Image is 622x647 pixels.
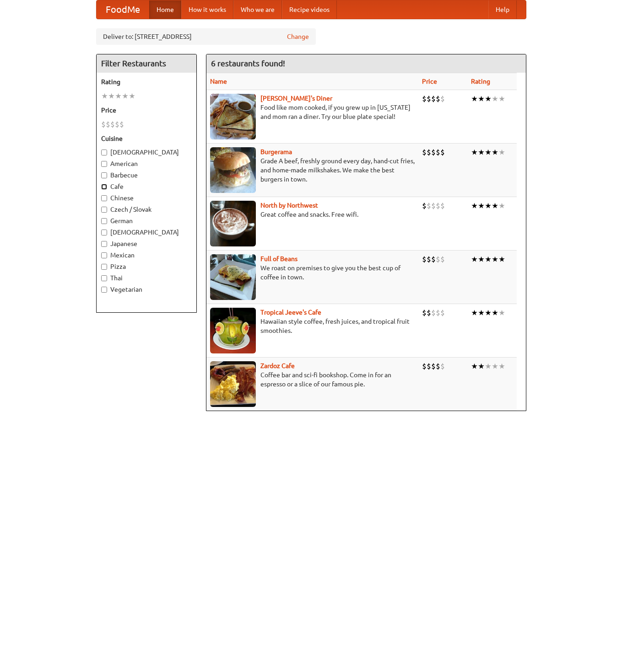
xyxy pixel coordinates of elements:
[471,308,478,318] li: ★
[115,91,122,101] li: ★
[498,147,505,157] li: ★
[471,254,478,264] li: ★
[97,54,196,73] h4: Filter Restaurants
[101,106,192,115] h5: Price
[440,308,445,318] li: $
[233,0,282,19] a: Who we are
[210,317,415,335] p: Hawaiian style coffee, fresh juices, and tropical fruit smoothies.
[101,159,192,168] label: American
[440,361,445,371] li: $
[101,230,107,235] input: [DEMOGRAPHIC_DATA]
[96,28,316,45] div: Deliver to: [STREET_ADDRESS]
[101,264,107,270] input: Pizza
[101,285,192,294] label: Vegetarian
[210,254,256,300] img: beans.jpg
[115,119,119,129] li: $
[485,94,492,104] li: ★
[101,119,106,129] li: $
[485,147,492,157] li: ★
[485,201,492,211] li: ★
[478,361,485,371] li: ★
[478,201,485,211] li: ★
[478,254,485,264] li: ★
[210,78,227,85] a: Name
[471,147,478,157] li: ★
[101,241,107,247] input: Japanese
[427,308,431,318] li: $
[427,201,431,211] li: $
[436,254,440,264] li: $
[101,134,192,143] h5: Cuisine
[422,78,437,85] a: Price
[101,251,192,260] label: Mexican
[422,254,427,264] li: $
[210,308,256,353] img: jeeves.jpg
[498,361,505,371] li: ★
[422,201,427,211] li: $
[492,147,498,157] li: ★
[101,77,192,86] h5: Rating
[431,94,436,104] li: $
[422,94,427,104] li: $
[492,201,498,211] li: ★
[210,156,415,184] p: Grade A beef, freshly ground every day, hand-cut fries, and home-made milkshakes. We make the bes...
[471,361,478,371] li: ★
[260,202,318,209] b: North by Northwest
[110,119,115,129] li: $
[422,147,427,157] li: $
[492,94,498,104] li: ★
[101,252,107,258] input: Mexican
[422,361,427,371] li: $
[210,147,256,193] img: burgerama.jpg
[97,0,149,19] a: FoodMe
[422,308,427,318] li: $
[492,308,498,318] li: ★
[436,201,440,211] li: $
[260,148,292,155] a: Burgerama
[101,216,192,225] label: German
[440,147,445,157] li: $
[478,147,485,157] li: ★
[498,94,505,104] li: ★
[478,308,485,318] li: ★
[101,182,192,191] label: Cafe
[101,193,192,203] label: Chinese
[492,254,498,264] li: ★
[101,148,192,157] label: [DEMOGRAPHIC_DATA]
[101,273,192,283] label: Thai
[119,119,124,129] li: $
[101,218,107,224] input: German
[478,94,485,104] li: ★
[431,147,436,157] li: $
[440,254,445,264] li: $
[101,205,192,214] label: Czech / Slovak
[260,309,321,316] a: Tropical Jeeve's Cafe
[427,147,431,157] li: $
[101,150,107,155] input: [DEMOGRAPHIC_DATA]
[101,207,107,213] input: Czech / Slovak
[431,308,436,318] li: $
[210,361,256,407] img: zardoz.jpg
[101,195,107,201] input: Chinese
[101,287,107,293] input: Vegetarian
[431,201,436,211] li: $
[260,362,295,369] a: Zardoz Cafe
[427,94,431,104] li: $
[436,147,440,157] li: $
[485,361,492,371] li: ★
[101,91,108,101] li: ★
[440,94,445,104] li: $
[101,172,107,178] input: Barbecue
[149,0,181,19] a: Home
[101,275,107,281] input: Thai
[210,210,415,219] p: Great coffee and snacks. Free wifi.
[122,91,129,101] li: ★
[492,361,498,371] li: ★
[471,78,490,85] a: Rating
[181,0,233,19] a: How it works
[210,370,415,389] p: Coffee bar and sci-fi bookshop. Come in for an espresso or a slice of our famous pie.
[282,0,337,19] a: Recipe videos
